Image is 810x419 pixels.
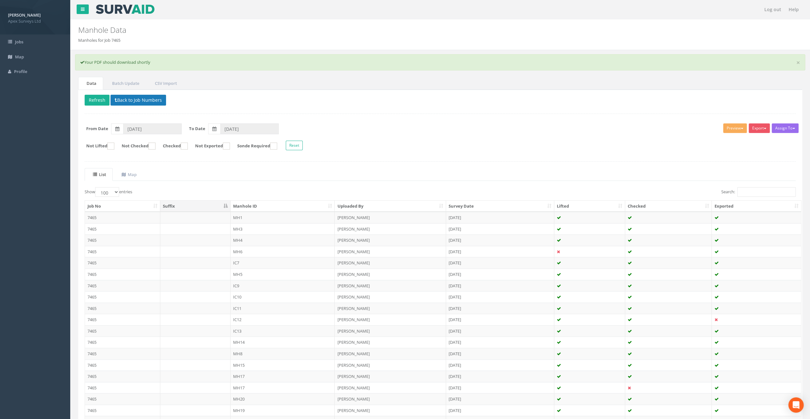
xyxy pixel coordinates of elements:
th: Suffix: activate to sort column descending [160,201,231,212]
td: IC12 [231,314,335,325]
button: Preview [723,123,747,133]
h2: Manhole Data [78,26,680,34]
td: [DATE] [446,393,554,405]
td: [DATE] [446,336,554,348]
td: 7465 [85,268,160,280]
td: [PERSON_NAME] [335,382,446,393]
button: Back to Job Numbers [110,95,166,106]
td: MH6 [231,246,335,257]
td: [DATE] [446,257,554,268]
td: [DATE] [446,382,554,393]
td: IC10 [231,291,335,303]
td: 7465 [85,234,160,246]
th: Job No: activate to sort column ascending [85,201,160,212]
div: Open Intercom Messenger [788,397,804,413]
td: [DATE] [446,359,554,371]
span: Jobs [15,39,23,45]
td: 7465 [85,336,160,348]
td: [PERSON_NAME] [335,359,446,371]
td: 7465 [85,348,160,359]
td: [PERSON_NAME] [335,212,446,223]
td: MH17 [231,382,335,393]
td: [DATE] [446,371,554,382]
a: CSV Import [147,77,184,90]
select: Showentries [95,187,119,197]
td: [DATE] [446,291,554,303]
th: Survey Date: activate to sort column ascending [446,201,554,212]
td: 7465 [85,280,160,291]
td: 7465 [85,314,160,325]
span: Map [15,54,24,60]
td: [DATE] [446,223,554,235]
td: [PERSON_NAME] [335,291,446,303]
td: [DATE] [446,268,554,280]
button: Refresh [85,95,110,106]
td: [PERSON_NAME] [335,336,446,348]
label: Search: [721,187,796,197]
td: [PERSON_NAME] [335,268,446,280]
td: IC13 [231,325,335,337]
td: [PERSON_NAME] [335,246,446,257]
td: MH19 [231,405,335,416]
td: MH1 [231,212,335,223]
div: Your PDF should download shortly [75,54,805,70]
td: [PERSON_NAME] [335,371,446,382]
label: Show entries [85,187,132,197]
td: [DATE] [446,405,554,416]
a: Batch Update [104,77,146,90]
button: Reset [286,141,303,150]
td: [PERSON_NAME] [335,257,446,268]
td: [DATE] [446,314,554,325]
td: 7465 [85,212,160,223]
span: Apex Surveys Ltd [8,18,62,24]
button: Assign To [772,123,799,133]
td: [DATE] [446,280,554,291]
td: MH14 [231,336,335,348]
a: × [796,59,800,66]
td: 7465 [85,257,160,268]
span: Profile [14,69,27,74]
td: MH15 [231,359,335,371]
th: Lifted: activate to sort column ascending [554,201,625,212]
td: 7465 [85,223,160,235]
th: Uploaded By: activate to sort column ascending [335,201,446,212]
td: 7465 [85,382,160,393]
td: 7465 [85,393,160,405]
td: [PERSON_NAME] [335,393,446,405]
td: [PERSON_NAME] [335,280,446,291]
label: Checked [156,143,188,150]
td: 7465 [85,371,160,382]
td: MH20 [231,393,335,405]
label: To Date [189,126,205,132]
td: [PERSON_NAME] [335,314,446,325]
td: MH3 [231,223,335,235]
td: MH5 [231,268,335,280]
td: 7465 [85,303,160,314]
uib-tab-heading: Map [122,172,137,177]
td: [DATE] [446,303,554,314]
td: [DATE] [446,234,554,246]
td: [PERSON_NAME] [335,405,446,416]
a: Data [78,77,103,90]
td: [PERSON_NAME] [335,234,446,246]
td: MH17 [231,371,335,382]
button: Export [749,123,770,133]
td: IC7 [231,257,335,268]
td: IC9 [231,280,335,291]
label: Not Exported [189,143,230,150]
td: [PERSON_NAME] [335,223,446,235]
td: [PERSON_NAME] [335,348,446,359]
input: From Date [123,123,182,134]
td: [DATE] [446,246,554,257]
td: MH4 [231,234,335,246]
td: [PERSON_NAME] [335,325,446,337]
th: Exported: activate to sort column ascending [712,201,801,212]
td: [DATE] [446,348,554,359]
a: List [85,168,113,181]
td: 7465 [85,325,160,337]
td: 7465 [85,291,160,303]
a: [PERSON_NAME] Apex Surveys Ltd [8,11,62,24]
td: MH8 [231,348,335,359]
a: Map [113,168,143,181]
td: 7465 [85,359,160,371]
